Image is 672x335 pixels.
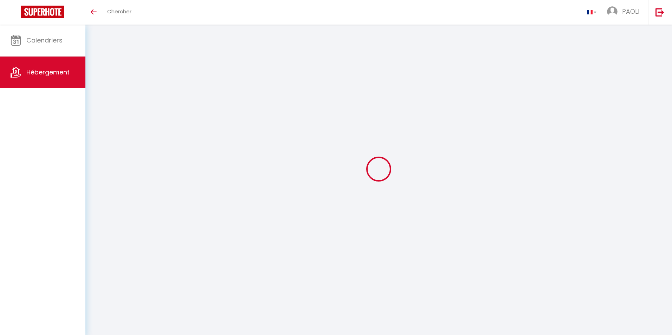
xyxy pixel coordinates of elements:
[607,6,618,17] img: ...
[622,7,639,16] span: PAOLI
[21,6,64,18] img: Super Booking
[26,68,70,77] span: Hébergement
[26,36,63,45] span: Calendriers
[107,8,131,15] span: Chercher
[655,8,664,17] img: logout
